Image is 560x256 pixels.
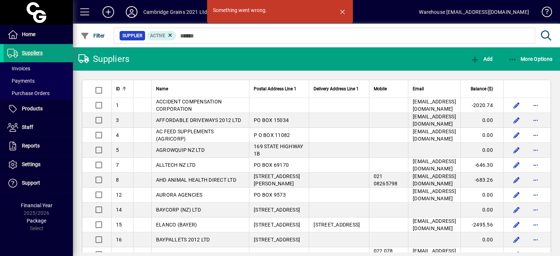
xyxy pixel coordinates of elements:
button: Edit [511,99,522,111]
span: Delivery Address Line 1 [314,85,359,93]
button: Edit [511,144,522,156]
button: More options [530,189,541,201]
button: Edit [511,204,522,216]
span: BAYPALLETS 2012 LTD [156,237,210,243]
span: Package [27,218,46,224]
span: Suppliers [22,50,43,56]
span: PO BOX 15034 [254,117,289,123]
span: 12 [116,192,122,198]
a: Reports [4,137,73,155]
span: Settings [22,161,40,167]
span: AURORA AGENCIES [156,192,203,198]
div: Warehouse [EMAIL_ADDRESS][DOMAIN_NAME] [419,6,529,18]
span: [STREET_ADDRESS] [254,222,300,228]
td: 0.00 [460,188,503,202]
span: Home [22,31,35,37]
span: Supplier [122,32,142,39]
span: [EMAIL_ADDRESS][DOMAIN_NAME] [413,114,456,127]
span: PO BOX 9573 [254,192,286,198]
span: Purchase Orders [7,90,50,96]
a: Purchase Orders [4,87,73,99]
span: 16 [116,237,122,243]
td: 0.00 [460,128,503,143]
span: 15 [116,222,122,228]
span: [STREET_ADDRESS] [254,237,300,243]
button: Add [469,52,494,66]
button: More options [530,129,541,141]
span: ID [116,85,120,93]
button: Add [97,5,120,19]
span: [EMAIL_ADDRESS][DOMAIN_NAME] [413,218,456,231]
button: Filter [79,29,107,42]
span: ALLTECH NZ LTD [156,162,196,168]
a: Support [4,174,73,192]
a: Staff [4,118,73,137]
td: -646.30 [460,158,503,173]
a: Settings [4,155,73,174]
span: [EMAIL_ADDRESS][DOMAIN_NAME] [413,99,456,112]
span: Balance ($) [471,85,493,93]
span: AGROWQUIP NZ LTD [156,147,205,153]
button: More options [530,99,541,111]
span: [EMAIL_ADDRESS][DOMAIN_NAME] [413,188,456,201]
div: Mobile [374,85,404,93]
td: 0.00 [460,232,503,247]
td: -683.26 [460,173,503,188]
div: Suppliers [78,53,129,65]
span: 14 [116,207,122,213]
span: ACCIDENT COMPENSATION CORPORATION [156,99,222,112]
span: Reports [22,143,40,149]
a: Knowledge Base [536,1,551,25]
span: ELANCO (BAYER) [156,222,197,228]
span: Invoices [7,66,30,71]
button: Edit [511,219,522,231]
button: Edit [511,189,522,201]
a: Payments [4,75,73,87]
td: -2495.56 [460,217,503,232]
span: AFFORDABLE DRIVEWAYS 2012 LTD [156,117,241,123]
span: AHD ANIMAL HEALTH DIRECT LTD [156,177,236,183]
td: -2020.74 [460,98,503,113]
span: 8 [116,177,119,183]
span: [STREET_ADDRESS] [314,222,360,228]
span: PO BOX 69170 [254,162,289,168]
span: Products [22,106,43,111]
span: [EMAIL_ADDRESS][DOMAIN_NAME] [413,129,456,142]
span: [EMAIL_ADDRESS][DOMAIN_NAME] [413,158,456,172]
button: More options [530,234,541,245]
span: Mobile [374,85,387,93]
a: Home [4,25,73,44]
a: Products [4,100,73,118]
button: More options [530,204,541,216]
span: [STREET_ADDRESS][PERSON_NAME] [254,173,300,186]
span: 5 [116,147,119,153]
span: More Options [508,56,553,62]
span: [EMAIL_ADDRESS][DOMAIN_NAME] [413,173,456,186]
button: Profile [120,5,143,19]
span: Active [150,33,165,38]
button: More options [530,114,541,126]
span: P O BOX 11082 [254,132,290,138]
td: 0.00 [460,202,503,217]
span: 1 [116,102,119,108]
span: Payments [7,78,35,84]
button: Edit [511,159,522,171]
span: Filter [81,33,105,39]
span: Staff [22,124,33,130]
button: More options [530,144,541,156]
div: Cambridge Grains 2021 Ltd [143,6,207,18]
span: Postal Address Line 1 [254,85,296,93]
span: AC FEED SUPPLEMENTS (AGRICORP) [156,129,214,142]
button: More options [530,219,541,231]
button: Edit [511,114,522,126]
mat-chip: Activation Status: Active [147,31,176,40]
button: More Options [506,52,555,66]
span: Financial Year [21,202,52,208]
div: Name [156,85,245,93]
a: Invoices [4,62,73,75]
div: ID [116,85,129,93]
span: 021 08265798 [374,173,398,186]
span: Name [156,85,168,93]
button: More options [530,174,541,186]
td: 0.00 [460,113,503,128]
